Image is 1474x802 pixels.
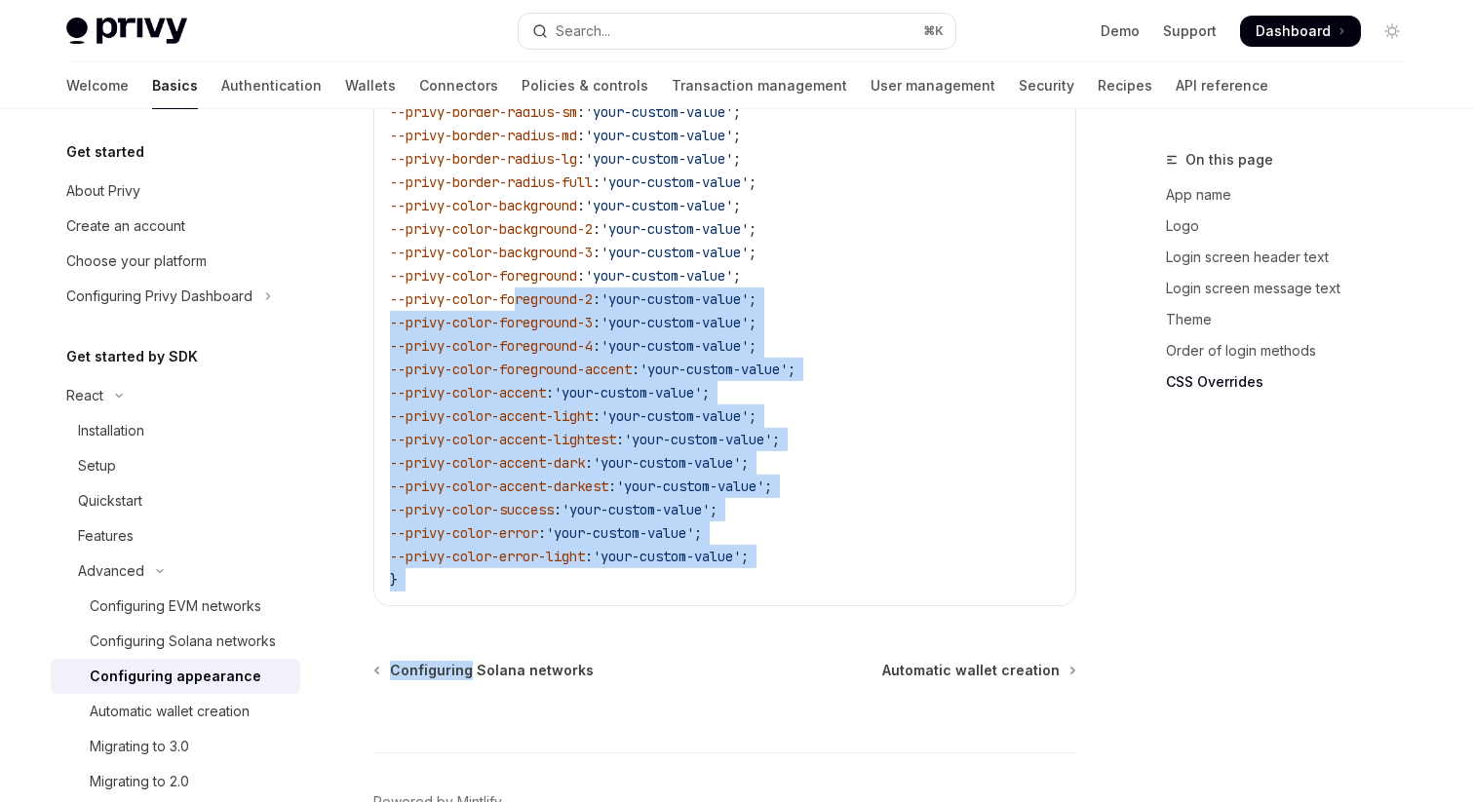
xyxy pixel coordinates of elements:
span: ; [749,314,756,331]
a: About Privy [51,173,300,209]
a: Quickstart [51,483,300,518]
div: Advanced [78,559,144,583]
a: Choose your platform [51,244,300,279]
span: : [593,220,601,238]
span: 'your-custom-value' [601,314,749,331]
span: : [593,244,601,261]
span: --privy-color-background [390,197,577,214]
a: Configuring appearance [51,659,300,694]
a: Transaction management [672,62,847,109]
span: Dashboard [1256,21,1331,41]
span: --privy-color-background-2 [390,220,593,238]
span: --privy-color-accent-dark [390,454,585,472]
div: Setup [78,454,116,477]
a: Welcome [66,62,129,109]
div: React [66,384,103,407]
span: 'your-custom-value' [546,524,694,542]
span: ; [749,244,756,261]
span: ; [788,361,795,378]
span: --privy-border-radius-lg [390,150,577,168]
span: --privy-color-error-light [390,548,585,565]
a: Automatic wallet creation [882,661,1074,680]
span: : [632,361,640,378]
span: --privy-color-success [390,501,554,518]
span: --privy-color-foreground-3 [390,314,593,331]
span: ; [710,501,718,518]
button: Toggle Advanced section [51,554,300,589]
span: 'your-custom-value' [585,150,733,168]
div: Migrating to 2.0 [90,770,189,793]
span: ; [772,431,780,448]
span: --privy-color-foreground-2 [390,290,593,308]
a: Features [51,518,300,554]
div: About Privy [66,179,140,203]
div: Choose your platform [66,249,207,273]
span: : [593,290,601,308]
span: : [585,454,593,472]
span: --privy-color-error [390,524,538,542]
img: light logo [66,18,187,45]
span: 'your-custom-value' [601,220,749,238]
button: Toggle React section [51,378,300,413]
span: : [538,524,546,542]
div: Migrating to 3.0 [90,735,189,758]
div: Configuring EVM networks [90,594,261,618]
a: Basics [152,62,198,109]
a: Support [1163,21,1217,41]
span: ; [749,220,756,238]
span: ; [764,477,772,495]
a: Connectors [419,62,498,109]
span: 'your-custom-value' [601,173,749,191]
span: : [593,314,601,331]
span: 'your-custom-value' [624,431,772,448]
span: --privy-color-accent [390,384,546,401]
span: 'your-custom-value' [601,290,749,308]
a: Security [1019,62,1074,109]
span: 'your-custom-value' [601,407,749,425]
a: User management [871,62,995,109]
span: --privy-color-foreground [390,267,577,285]
span: : [593,337,601,355]
span: --privy-border-radius-full [390,173,593,191]
span: 'your-custom-value' [640,361,788,378]
span: ⌘ K [923,23,944,39]
a: Setup [51,448,300,483]
span: 'your-custom-value' [554,384,702,401]
span: ; [733,103,741,121]
h5: Get started [66,140,144,164]
span: : [593,407,601,425]
span: : [577,127,585,144]
a: Logo [1166,210,1423,242]
a: Configuring EVM networks [51,589,300,624]
span: ; [702,384,710,401]
a: Wallets [345,62,396,109]
button: Open search [519,14,955,49]
a: Order of login methods [1166,335,1423,366]
span: ; [749,290,756,308]
span: Automatic wallet creation [882,661,1060,680]
div: Automatic wallet creation [90,700,250,723]
span: ; [749,173,756,191]
span: : [608,477,616,495]
span: 'your-custom-value' [601,337,749,355]
span: 'your-custom-value' [562,501,710,518]
a: API reference [1176,62,1268,109]
span: ; [749,407,756,425]
div: Configuring appearance [90,665,261,688]
span: --privy-color-accent-darkest [390,477,608,495]
a: Configuring Solana networks [51,624,300,659]
div: Features [78,524,134,548]
span: ; [741,548,749,565]
a: Migrating to 3.0 [51,729,300,764]
a: CSS Overrides [1166,366,1423,398]
span: ; [733,267,741,285]
span: ; [733,127,741,144]
span: --privy-color-accent-light [390,407,593,425]
a: Migrating to 2.0 [51,764,300,799]
a: Dashboard [1240,16,1361,47]
span: ; [733,150,741,168]
span: : [585,548,593,565]
span: : [577,267,585,285]
a: App name [1166,179,1423,210]
div: Configuring Privy Dashboard [66,285,252,308]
